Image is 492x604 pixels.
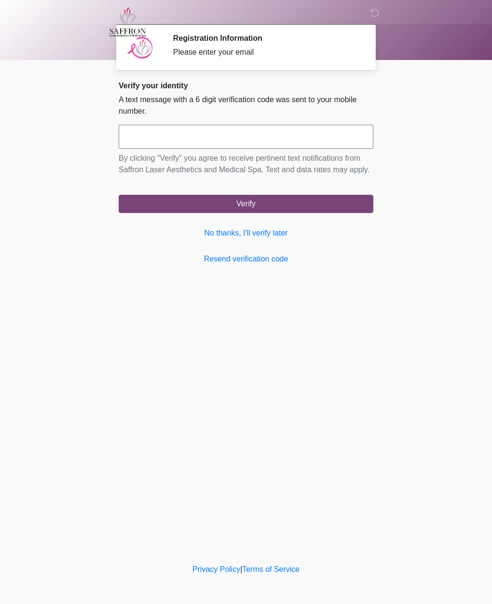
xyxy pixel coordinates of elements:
p: By clicking "Verify" you agree to receive pertinent text notifications from Saffron Laser Aesthet... [119,153,373,176]
a: Terms of Service [242,565,299,573]
a: No thanks, I'll verify later [119,227,373,239]
h2: Verify your identity [119,81,373,90]
p: A text message with a 6 digit verification code was sent to your mobile number. [119,94,373,117]
button: Verify [119,195,373,213]
a: Resend verification code [119,253,373,265]
img: Saffron Laser Aesthetics and Medical Spa Logo [109,7,147,37]
div: Please enter your email [173,47,359,58]
a: Privacy Policy [193,565,241,573]
a: | [240,565,242,573]
img: Agent Avatar [126,34,155,62]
